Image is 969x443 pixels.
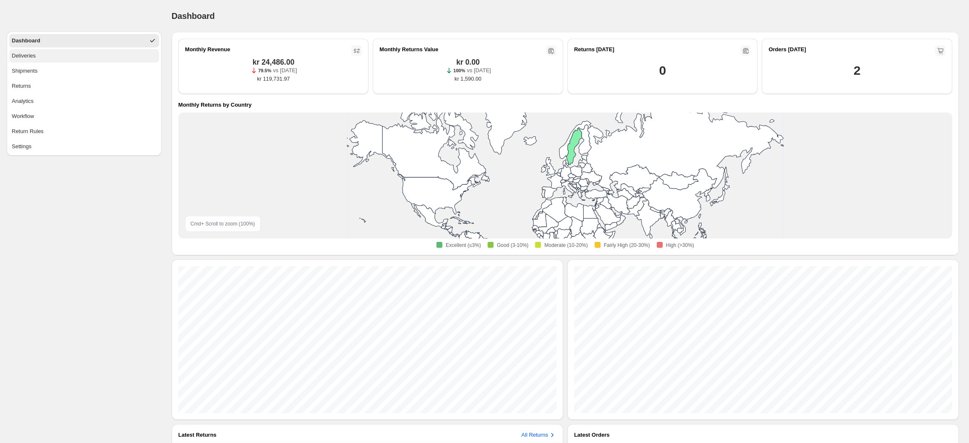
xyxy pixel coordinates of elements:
[12,52,36,60] span: Deliveries
[185,45,230,54] h2: Monthly Revenue
[768,45,806,54] h2: Orders [DATE]
[453,68,465,73] span: 100%
[12,82,31,90] span: Returns
[12,142,31,151] span: Settings
[521,431,548,439] h3: All Returns
[574,431,610,439] h3: Latest Orders
[12,37,40,45] span: Dashboard
[854,62,860,79] h1: 2
[9,49,159,63] button: Deliveries
[497,242,528,249] span: Good (3-10%)
[467,66,491,75] p: vs [DATE]
[12,127,44,136] span: Return Rules
[9,34,159,47] button: Dashboard
[185,216,261,232] div: Cmd + Scroll to zoom ( 100 %)
[12,67,37,75] span: Shipments
[446,242,481,249] span: Excellent (≤3%)
[9,79,159,93] button: Returns
[178,431,217,439] h3: Latest Returns
[9,140,159,153] button: Settings
[659,62,666,79] h1: 0
[257,75,290,83] span: kr 119,731.97
[9,64,159,78] button: Shipments
[574,45,614,54] h2: Returns [DATE]
[172,11,215,21] span: Dashboard
[12,112,34,121] span: Workflow
[9,94,159,108] button: Analytics
[253,58,295,66] span: kr 24,486.00
[12,97,34,105] span: Analytics
[273,66,297,75] p: vs [DATE]
[379,45,438,54] h2: Monthly Returns Value
[258,68,271,73] span: 79.5%
[456,58,480,66] span: kr 0.00
[544,242,588,249] span: Moderate (10-20%)
[9,125,159,138] button: Return Rules
[9,110,159,123] button: Workflow
[521,431,556,439] button: All Returns
[454,75,481,83] span: kr 1,590.00
[666,242,694,249] span: High (>30%)
[178,101,252,109] h4: Monthly Returns by Country
[604,242,650,249] span: Fairly High (20-30%)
